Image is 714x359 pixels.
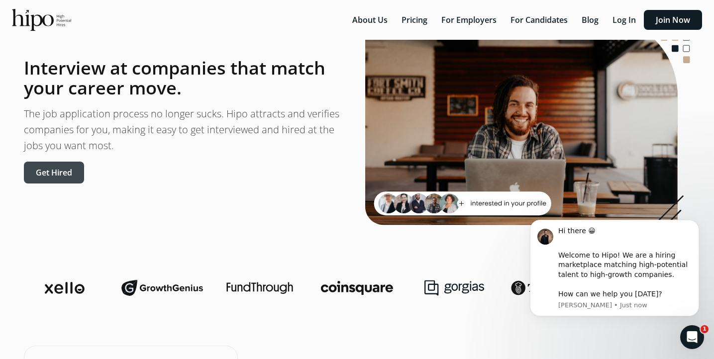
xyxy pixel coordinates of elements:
[24,58,349,98] h1: Interview at companies that match your career move.
[576,14,607,25] a: Blog
[511,280,593,296] img: touchbistro-logo
[644,14,702,25] a: Join Now
[346,14,396,25] a: About Us
[24,162,84,183] button: Get Hired
[424,280,484,296] img: gorgias-logo
[24,106,349,154] p: The job application process no longer sucks. Hipo attracts and verifies companies for you, making...
[226,282,293,294] img: fundthrough-logo
[435,14,505,25] a: For Employers
[607,10,642,30] button: Log In
[346,10,394,30] button: About Us
[576,10,605,30] button: Blog
[396,14,435,25] a: Pricing
[45,282,85,294] img: xello-logo
[12,9,71,31] img: official-logo
[701,325,709,333] span: 1
[435,10,503,30] button: For Employers
[505,10,574,30] button: For Candidates
[644,10,702,30] button: Join Now
[607,14,644,25] a: Log In
[365,11,691,230] img: landing-image
[505,14,576,25] a: For Candidates
[680,325,704,349] iframe: Intercom live chat
[396,10,433,30] button: Pricing
[121,278,203,298] img: growthgenius-logo
[515,205,714,332] iframe: Intercom notifications message
[321,281,393,295] img: coinsquare-logo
